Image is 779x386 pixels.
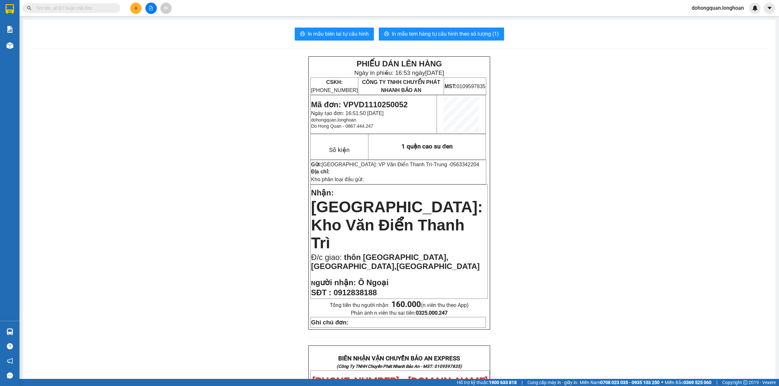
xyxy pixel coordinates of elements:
span: Kho phân loại đầu gửi: [311,177,364,182]
span: Miền Bắc [665,379,711,386]
span: copyright [743,380,748,385]
strong: SĐT : [311,288,331,297]
span: caret-down [767,5,773,11]
strong: N [311,280,356,287]
img: solution-icon [6,26,13,33]
span: Ngày in phiếu: 16:53 ngày [354,69,444,76]
img: icon-new-feature [752,5,758,11]
input: Tìm tên, số ĐT hoặc mã đơn [36,5,112,12]
span: Phản ánh n.viên thu sai tiền: [351,310,448,316]
strong: Địa chỉ: [311,169,329,174]
span: In mẫu biên lai tự cấu hình [308,30,369,38]
span: thôn [GEOGRAPHIC_DATA], [GEOGRAPHIC_DATA],[GEOGRAPHIC_DATA] [311,253,480,271]
span: [GEOGRAPHIC_DATA]: VP Văn Điển Thanh Trì [322,162,432,167]
strong: Gửi: [311,162,321,167]
img: logo-vxr [6,4,14,14]
span: Hỗ trợ kỹ thuật: [457,379,517,386]
span: [DATE] [425,69,444,76]
span: Cung cấp máy in - giấy in: [527,379,578,386]
span: gười nhận: [315,278,356,287]
span: 0563342204 [450,162,479,167]
span: notification [7,358,13,364]
span: file-add [149,6,153,10]
button: printerIn mẫu biên lai tự cấu hình [295,28,374,41]
span: Ô Ngoại [358,278,389,287]
img: warehouse-icon [6,42,13,49]
span: [GEOGRAPHIC_DATA]: Kho Văn Điển Thanh Trì [311,198,483,251]
span: message [7,372,13,379]
span: Do Hong Quan - 0867.444.247 [311,123,373,129]
button: printerIn mẫu tem hàng tự cấu hình theo số lượng (1) [379,28,504,41]
span: 0109597835 [444,84,485,89]
span: printer [384,31,389,37]
span: (n.viên thu theo App) [391,302,469,308]
strong: 160.000 [391,300,421,309]
span: 0912838188 [334,288,377,297]
span: In mẫu tem hàng tự cấu hình theo số lượng (1) [392,30,499,38]
span: search [27,6,31,10]
span: Số kiện [329,146,350,154]
strong: MST: [444,84,456,89]
strong: 1900 633 818 [489,380,517,385]
span: CÔNG TY TNHH CHUYỂN PHÁT NHANH BẢO AN [362,79,440,93]
span: plus [134,6,138,10]
strong: 0325.000.247 [416,310,448,316]
span: | [716,379,717,386]
strong: Ghi chú đơn: [311,319,349,326]
button: caret-down [764,3,775,14]
img: warehouse-icon [6,328,13,335]
span: Đ/c giao: [311,253,344,262]
span: printer [300,31,305,37]
span: - [432,162,479,167]
span: Nhận: [311,188,334,197]
span: ⚪️ [661,381,663,384]
button: aim [160,3,172,14]
span: dohongquan.longhoan [686,4,749,12]
span: Ngày tạo đơn: 16:51:50 [DATE] [311,111,383,116]
span: | [522,379,523,386]
button: file-add [145,3,157,14]
strong: CSKH: [326,79,343,85]
strong: PHIẾU DÁN LÊN HÀNG [356,59,442,68]
strong: BIÊN NHẬN VẬN CHUYỂN BẢO AN EXPRESS [338,355,460,362]
strong: 0369 525 060 [684,380,711,385]
span: dohongquan.longhoan [311,117,356,123]
span: Tổng tiền thu người nhận: [330,302,469,308]
strong: 0708 023 035 - 0935 103 250 [600,380,660,385]
span: Miền Nam [580,379,660,386]
button: plus [130,3,142,14]
span: aim [164,6,168,10]
span: Trung - [434,162,479,167]
span: [PHONE_NUMBER] [311,79,358,93]
strong: (Công Ty TNHH Chuyển Phát Nhanh Bảo An - MST: 0109597835) [337,364,462,369]
span: Mã đơn: VPVD1110250052 [311,100,408,109]
span: question-circle [7,343,13,349]
span: 1 quận cao su đen [402,143,452,150]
